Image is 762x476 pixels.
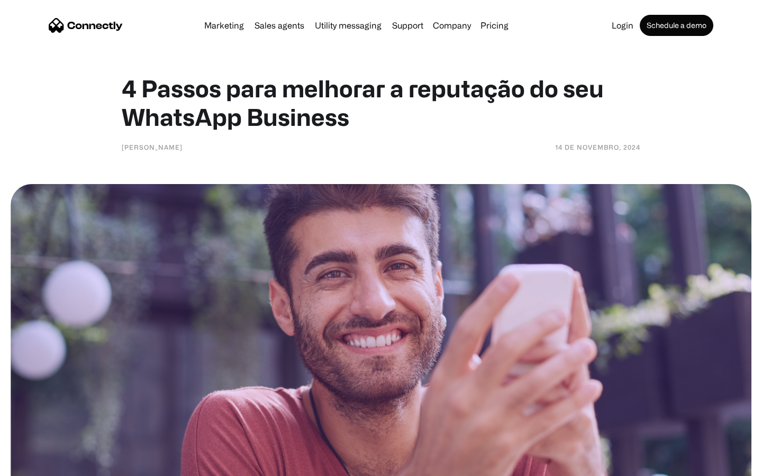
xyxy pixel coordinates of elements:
[250,21,309,30] a: Sales agents
[433,18,471,33] div: Company
[21,457,63,472] ul: Language list
[122,142,183,152] div: [PERSON_NAME]
[388,21,428,30] a: Support
[11,457,63,472] aside: Language selected: English
[555,142,640,152] div: 14 de novembro, 2024
[640,15,713,36] a: Schedule a demo
[200,21,248,30] a: Marketing
[476,21,513,30] a: Pricing
[311,21,386,30] a: Utility messaging
[607,21,638,30] a: Login
[122,74,640,131] h1: 4 Passos para melhorar a reputação do seu WhatsApp Business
